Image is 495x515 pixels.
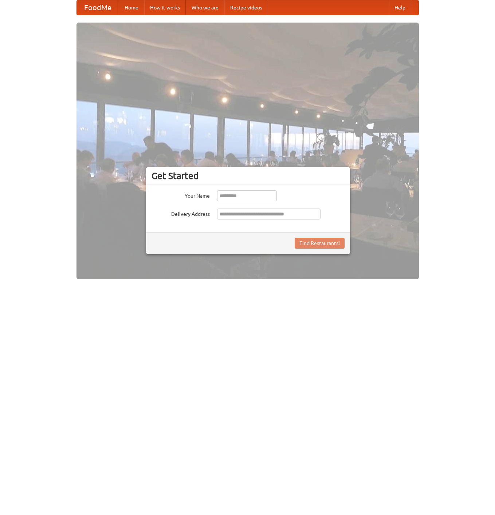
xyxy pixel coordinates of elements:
[186,0,224,15] a: Who we are
[152,209,210,218] label: Delivery Address
[389,0,411,15] a: Help
[77,0,119,15] a: FoodMe
[224,0,268,15] a: Recipe videos
[295,238,345,249] button: Find Restaurants!
[144,0,186,15] a: How it works
[152,190,210,199] label: Your Name
[119,0,144,15] a: Home
[152,170,345,181] h3: Get Started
